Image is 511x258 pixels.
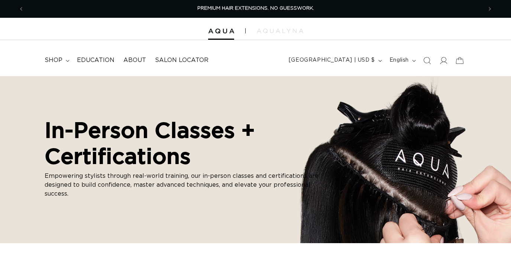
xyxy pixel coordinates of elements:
[155,56,208,64] span: Salon Locator
[197,6,314,11] span: PREMIUM HAIR EXTENSIONS. NO GUESSWORK.
[389,56,409,64] span: English
[289,56,375,64] span: [GEOGRAPHIC_DATA] | USD $
[284,53,385,68] button: [GEOGRAPHIC_DATA] | USD $
[13,2,29,16] button: Previous announcement
[151,52,213,69] a: Salon Locator
[419,52,435,69] summary: Search
[385,53,419,68] button: English
[45,56,62,64] span: shop
[72,52,119,69] a: Education
[123,56,146,64] span: About
[45,172,327,199] p: Empowering stylists through real-world training, our in-person classes and certifications are des...
[208,29,234,34] img: Aqua Hair Extensions
[77,56,114,64] span: Education
[40,52,72,69] summary: shop
[482,2,498,16] button: Next announcement
[45,117,327,169] h2: In-Person Classes + Certifications
[119,52,151,69] a: About
[257,29,303,33] img: aqualyna.com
